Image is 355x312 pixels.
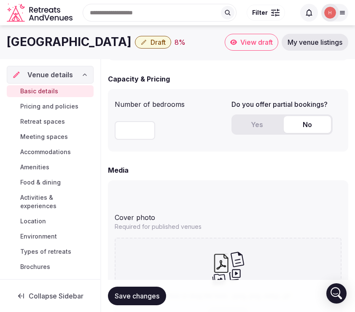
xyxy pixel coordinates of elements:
a: Amenities [7,161,94,173]
a: Environment [7,231,94,242]
div: Open Intercom Messenger [326,283,347,304]
span: Meeting spaces [20,133,68,141]
span: Venue details [27,70,73,80]
span: Environment [20,232,57,241]
a: Types of retreats [7,246,94,258]
a: Visit the homepage [7,3,74,22]
h1: [GEOGRAPHIC_DATA] [7,34,132,50]
a: Basic details [7,85,94,97]
a: Accommodations [7,146,94,158]
a: Food & dining [7,176,94,188]
span: Types of retreats [20,247,71,256]
span: Basic details [20,87,58,95]
span: Accommodations [20,148,71,156]
button: 8% [175,37,186,47]
button: Save changes [108,287,166,305]
a: Retreat spaces [7,116,94,128]
span: Activities & experiences [20,193,90,210]
span: Filter [252,8,268,17]
button: Filter [247,5,285,21]
button: Draft [135,36,171,49]
div: 8 % [175,37,186,47]
span: Location [20,217,46,225]
button: No [284,116,331,133]
p: Required for published venues [115,222,342,231]
div: Cover photo [115,209,342,222]
span: Draft [151,38,166,46]
a: My venue listings [282,34,348,51]
button: Collapse Sidebar [7,287,94,305]
span: Save changes [115,292,159,300]
span: Pricing and policies [20,102,78,111]
div: Number of bedrooms [115,96,225,109]
button: Yes [233,116,280,133]
h2: Capacity & Pricing [108,74,170,84]
img: h0515-sb [324,7,336,19]
label: Do you offer partial bookings? [231,101,342,108]
a: View draft [225,34,278,51]
span: Retreat spaces [20,117,65,126]
a: Brochures [7,261,94,273]
a: Meeting spaces [7,131,94,143]
a: Pricing and policies [7,100,94,112]
span: Amenities [20,163,49,171]
h2: Media [108,165,129,175]
span: Food & dining [20,178,61,187]
span: Collapse Sidebar [29,292,83,300]
svg: Retreats and Venues company logo [7,3,74,22]
a: Location [7,215,94,227]
span: My venue listings [288,38,342,46]
a: Activities & experiences [7,192,94,212]
span: Brochures [20,263,50,271]
span: View draft [240,38,273,46]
